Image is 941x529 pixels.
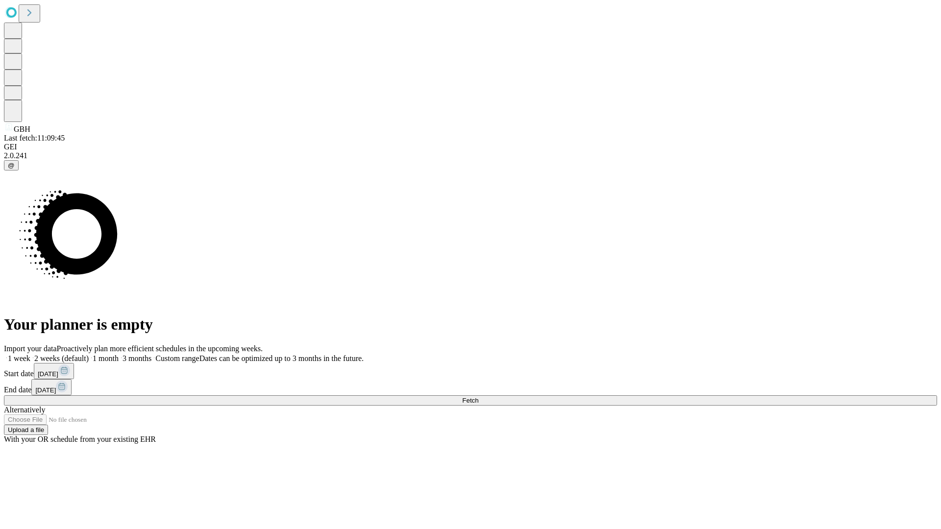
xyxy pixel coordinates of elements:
[4,134,65,142] span: Last fetch: 11:09:45
[34,363,74,379] button: [DATE]
[462,397,478,404] span: Fetch
[4,406,45,414] span: Alternatively
[4,344,57,353] span: Import your data
[4,425,48,435] button: Upload a file
[57,344,263,353] span: Proactively plan more efficient schedules in the upcoming weeks.
[4,151,937,160] div: 2.0.241
[4,395,937,406] button: Fetch
[8,162,15,169] span: @
[35,386,56,394] span: [DATE]
[199,354,364,362] span: Dates can be optimized up to 3 months in the future.
[14,125,30,133] span: GBH
[8,354,30,362] span: 1 week
[155,354,199,362] span: Custom range
[4,160,19,170] button: @
[4,315,937,334] h1: Your planner is empty
[4,143,937,151] div: GEI
[93,354,119,362] span: 1 month
[4,363,937,379] div: Start date
[4,379,937,395] div: End date
[123,354,151,362] span: 3 months
[4,435,156,443] span: With your OR schedule from your existing EHR
[31,379,72,395] button: [DATE]
[38,370,58,378] span: [DATE]
[34,354,89,362] span: 2 weeks (default)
